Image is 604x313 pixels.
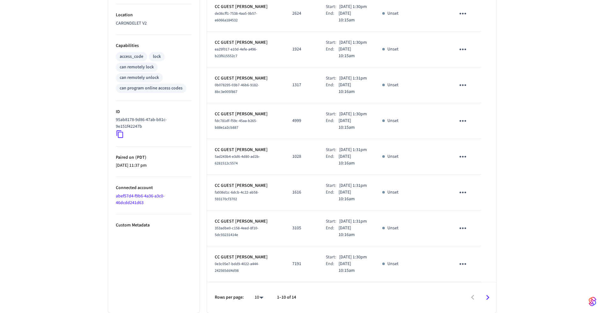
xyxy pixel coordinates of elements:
div: End: [326,261,339,274]
span: 0e3c05e7-bdd9-4022-a444-242565dd4d98 [215,261,259,273]
div: Start: [326,75,339,82]
div: can remotely lock [120,64,154,71]
p: CARONDELET V2 [116,20,192,27]
p: [DATE] 1:30pm [339,111,367,118]
div: End: [326,118,339,131]
p: [DATE] 10:15am [339,10,367,24]
p: [DATE] 10:15am [339,118,367,131]
p: 1616 [292,189,310,196]
div: Start: [326,218,339,225]
span: ( PDT ) [134,154,146,161]
p: Location [116,12,192,19]
div: End: [326,10,339,24]
div: End: [326,82,339,95]
p: Unset [387,46,399,53]
p: 1924 [292,46,310,53]
p: Connected account [116,185,192,191]
div: Start: [326,254,339,261]
p: [DATE] 10:16am [339,82,367,95]
p: ID [116,109,192,115]
div: 10 [251,293,267,302]
p: [DATE] 10:15am [339,46,367,59]
p: CC GUEST [PERSON_NAME] [215,254,277,261]
img: SeamLogoGradient.69752ec5.svg [589,296,596,307]
p: [DATE] 10:16am [339,153,367,167]
p: Custom Metadata [116,222,192,229]
p: [DATE] 10:15am [339,261,367,274]
p: [DATE] 11:37 pm [116,162,192,169]
p: [DATE] 1:30pm [339,254,367,261]
div: Start: [326,147,339,153]
div: access_code [120,53,143,60]
p: Rows per page: [215,294,244,301]
p: CC GUEST [PERSON_NAME] [215,4,277,10]
p: Unset [387,153,399,160]
p: CC GUEST [PERSON_NAME] [215,182,277,189]
div: End: [326,225,339,238]
p: Unset [387,261,399,267]
p: 1028 [292,153,310,160]
p: [DATE] 10:16am [339,189,367,202]
p: 1317 [292,82,310,88]
p: CC GUEST [PERSON_NAME] [215,75,277,82]
p: Unset [387,189,399,196]
p: 7191 [292,261,310,267]
p: Capabilities [116,42,192,49]
span: fdc781df-f59c-45aa-b265-b88e1a2cb887 [215,118,257,130]
span: 0b078295-03b7-46b6-9182-8bc3e005f867 [215,82,259,95]
span: 353adbe0-c158-4eed-8f10-5dc93231414e [215,225,258,238]
div: Start: [326,182,339,189]
p: Unset [387,10,399,17]
p: Unset [387,82,399,88]
p: [DATE] 1:31pm [339,75,367,82]
button: Go to next page [480,290,495,305]
div: End: [326,46,339,59]
p: CC GUEST [PERSON_NAME] [215,111,277,118]
span: 5ad243b4-e3d6-4d80-ad2b-6281512c5574 [215,154,260,166]
a: abef57d4-f9b6-4a36-a3c0-46dcdd241d63 [116,193,164,206]
p: 1–10 of 14 [277,294,296,301]
p: [DATE] 1:31pm [339,218,367,225]
p: [DATE] 1:31pm [339,182,367,189]
div: can remotely unlock [120,74,159,81]
p: Unset [387,118,399,124]
span: fa936d1c-6dcb-4c22-ab58-593170cf3702 [215,190,259,202]
p: [DATE] 1:30pm [339,4,367,10]
p: [DATE] 10:16am [339,225,367,238]
div: Start: [326,4,339,10]
p: 4999 [292,118,310,124]
p: CC GUEST [PERSON_NAME] [215,147,277,153]
div: Start: [326,39,339,46]
div: End: [326,189,339,202]
div: lock [153,53,161,60]
p: CC GUEST [PERSON_NAME] [215,218,277,225]
p: 2624 [292,10,310,17]
p: [DATE] 1:30pm [339,39,367,46]
p: CC GUEST [PERSON_NAME] [215,39,277,46]
p: 3105 [292,225,310,232]
p: [DATE] 1:31pm [339,147,367,153]
div: End: [326,153,339,167]
span: de36cff1-7538-4aa5-9b57-e6066a184532 [215,11,257,23]
span: ea29f017-e10d-4efe-a496-b23f615552c7 [215,47,257,59]
div: Start: [326,111,339,118]
p: Paired on [116,154,192,161]
div: can program online access codes [120,85,183,92]
p: Unset [387,225,399,232]
p: 95ab8178-9d86-47ab-b81c-9e151f42247b [116,117,189,130]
